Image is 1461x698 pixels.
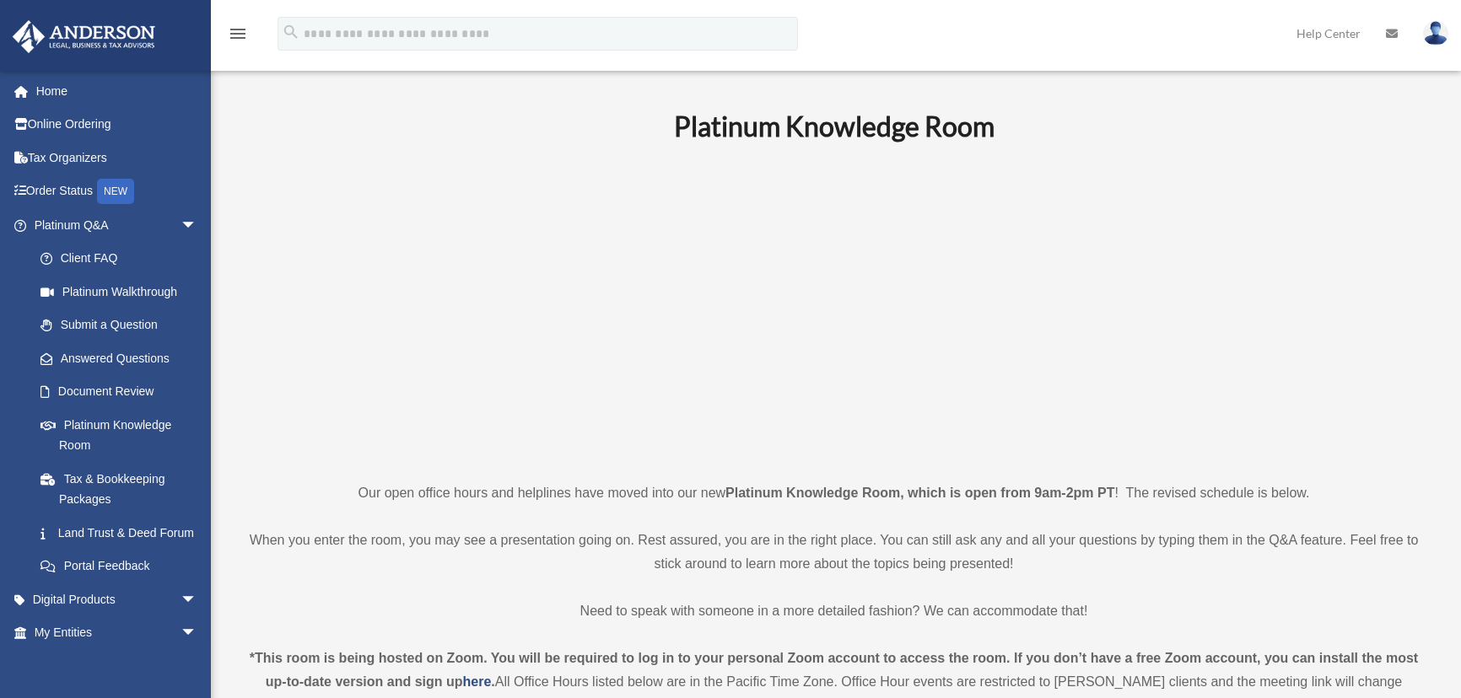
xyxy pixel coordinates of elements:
p: Our open office hours and helplines have moved into our new ! The revised schedule is below. [240,481,1427,505]
b: Platinum Knowledge Room [674,110,995,142]
div: NEW [97,179,134,204]
a: Document Review [24,375,223,409]
a: Submit a Question [24,309,223,342]
a: Tax Organizers [12,141,223,174]
a: Client FAQ [24,242,223,276]
a: Portal Feedback [24,550,223,583]
iframe: 231110_Toby_KnowledgeRoom [581,165,1087,450]
a: Order StatusNEW [12,174,223,209]
a: Platinum Knowledge Room [24,408,214,462]
a: Platinum Q&Aarrow_drop_down [12,208,223,242]
img: Anderson Advisors Platinum Portal [8,20,160,53]
strong: Platinum Knowledge Room, which is open from 9am-2pm PT [725,486,1114,500]
p: Need to speak with someone in a more detailed fashion? We can accommodate that! [240,599,1427,623]
span: arrow_drop_down [181,208,214,243]
p: When you enter the room, you may see a presentation going on. Rest assured, you are in the right ... [240,529,1427,576]
strong: . [491,674,494,689]
i: search [282,23,300,41]
img: User Pic [1423,21,1448,46]
a: Tax & Bookkeeping Packages [24,462,223,516]
a: menu [228,30,248,44]
span: arrow_drop_down [181,616,214,651]
span: arrow_drop_down [181,583,214,617]
a: Digital Productsarrow_drop_down [12,583,223,616]
i: menu [228,24,248,44]
a: here [463,674,492,689]
a: Home [12,74,223,108]
a: Platinum Walkthrough [24,275,223,309]
a: Online Ordering [12,108,223,142]
strong: *This room is being hosted on Zoom. You will be required to log in to your personal Zoom account ... [250,651,1418,689]
a: My Entitiesarrow_drop_down [12,616,223,650]
a: Answered Questions [24,341,223,375]
a: Land Trust & Deed Forum [24,516,223,550]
